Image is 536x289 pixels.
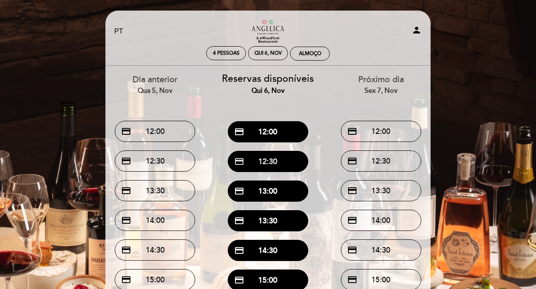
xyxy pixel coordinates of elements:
button: credit_card 12:00 [228,121,308,142]
span: credit_card [347,186,357,196]
button: credit_card 13:30 [228,210,308,231]
button: credit_card 13:30 [115,180,195,201]
span: credit_card [234,186,244,196]
button: credit_card 14:30 [341,239,421,261]
span: credit_card [234,216,244,226]
span: credit_card [234,245,244,256]
span: credit_card [234,275,244,285]
button: credit_card 14:00 [341,210,421,231]
div: Almoço [299,50,321,57]
button: person [412,25,422,38]
div: Dia anterior [105,74,205,95]
button: credit_card 14:30 [228,240,308,261]
div: Próximo dia [331,74,431,95]
button: credit_card 12:30 [341,150,421,172]
button: credit_card 12:00 [341,121,421,142]
span: credit_card [121,156,131,166]
span: credit_card [121,186,131,196]
span: credit_card [121,126,131,136]
div: Qui 6, nov [218,86,318,96]
a: Restaurante [PERSON_NAME] Maestra [215,20,321,43]
span: 4 pessoas [213,50,240,56]
button: credit_card 12:00 [115,121,195,142]
span: credit_card [347,156,357,166]
button: credit_card 14:30 [115,239,195,261]
button: credit_card 13:30 [341,180,421,201]
div: Sex 7, nov [331,86,431,96]
button: credit_card 12:30 [228,151,308,172]
span: credit_card [234,156,244,167]
span: credit_card [347,126,357,136]
div: Qua 5, nov [105,86,205,96]
button: credit_card 12:30 [115,150,195,172]
button: credit_card 14:00 [115,210,195,231]
span: credit_card [121,245,131,255]
button: credit_card 13:00 [228,181,308,202]
span: credit_card [347,245,357,255]
div: Qui 6, nov [254,50,282,56]
span: credit_card [347,215,357,225]
i: person [412,25,422,35]
span: credit_card [121,215,131,225]
div: Reservas disponíveis [218,72,318,96]
span: credit_card [121,275,131,285]
span: credit_card [347,275,357,285]
span: credit_card [234,127,244,137]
